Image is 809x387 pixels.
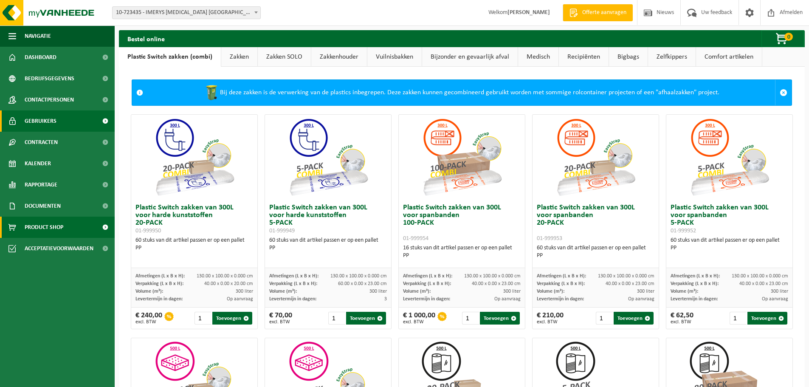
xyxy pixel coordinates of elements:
[338,281,387,286] span: 60.00 x 0.00 x 23.00 cm
[212,312,252,325] button: Toevoegen
[269,319,292,325] span: excl. BTW
[269,244,387,252] div: PP
[775,80,792,105] a: Sluit melding
[462,312,479,325] input: 1
[671,312,693,325] div: € 62,50
[671,204,788,234] h3: Plastic Switch zakken van 300L voor spanbanden 5-PACK
[135,319,162,325] span: excl. BTW
[25,110,56,132] span: Gebruikers
[614,312,654,325] button: Toevoegen
[464,274,521,279] span: 130.00 x 100.00 x 0.000 cm
[25,217,63,238] span: Product Shop
[135,228,161,234] span: 01-999950
[135,297,183,302] span: Levertermijn in dagen:
[204,281,253,286] span: 40.00 x 0.00 x 20.00 cm
[135,244,253,252] div: PP
[537,281,585,286] span: Verpakking (L x B x H):
[403,289,431,294] span: Volume (m³):
[221,47,257,67] a: Zakken
[480,312,520,325] button: Toevoegen
[784,33,793,41] span: 0
[311,47,367,67] a: Zakkenhouder
[537,244,654,260] div: 60 stuks van dit artikel passen er op een pallet
[403,204,521,242] h3: Plastic Switch zakken van 300L voor spanbanden 100-PACK
[518,47,558,67] a: Medisch
[269,289,297,294] span: Volume (m³):
[227,297,253,302] span: Op aanvraag
[25,68,74,89] span: Bedrijfsgegevens
[537,297,584,302] span: Levertermijn in dagen:
[596,312,613,325] input: 1
[135,237,253,252] div: 60 stuks van dit artikel passen er op een pallet
[269,312,292,325] div: € 70,00
[367,47,422,67] a: Vuilnisbakken
[671,228,696,234] span: 01-999952
[330,274,387,279] span: 130.00 x 100.00 x 0.000 cm
[403,274,452,279] span: Afmetingen (L x B x H):
[628,297,654,302] span: Op aanvraag
[258,47,311,67] a: Zakken SOLO
[580,8,629,17] span: Offerte aanvragen
[761,30,804,47] button: 0
[269,204,387,234] h3: Plastic Switch zakken van 300L voor harde kunststoffen 5-PACK
[537,312,564,325] div: € 210,00
[25,25,51,47] span: Navigatie
[671,319,693,325] span: excl. BTW
[730,312,747,325] input: 1
[553,115,638,200] img: 01-999953
[403,244,521,260] div: 16 stuks van dit artikel passen er op een pallet
[422,47,518,67] a: Bijzonder en gevaarlijk afval
[286,115,371,200] img: 01-999949
[25,238,93,259] span: Acceptatievoorwaarden
[671,274,720,279] span: Afmetingen (L x B x H):
[606,281,654,286] span: 40.00 x 0.00 x 23.00 cm
[328,312,346,325] input: 1
[119,47,221,67] a: Plastic Switch zakken (combi)
[732,274,788,279] span: 130.00 x 100.00 x 0.000 cm
[648,47,696,67] a: Zelfkippers
[559,47,609,67] a: Recipiënten
[403,319,435,325] span: excl. BTW
[403,297,450,302] span: Levertermijn in dagen:
[671,289,698,294] span: Volume (m³):
[671,244,788,252] div: PP
[671,281,719,286] span: Verpakking (L x B x H):
[112,6,261,19] span: 10-723435 - IMERYS TALC BELGIUM - GENT
[739,281,788,286] span: 40.00 x 0.00 x 23.00 cm
[609,47,648,67] a: Bigbags
[537,319,564,325] span: excl. BTW
[747,312,787,325] button: Toevoegen
[25,89,74,110] span: Contactpersonen
[135,204,253,234] h3: Plastic Switch zakken van 300L voor harde kunststoffen 20-PACK
[346,312,386,325] button: Toevoegen
[135,281,183,286] span: Verpakking (L x B x H):
[637,289,654,294] span: 300 liter
[403,281,451,286] span: Verpakking (L x B x H):
[563,4,633,21] a: Offerte aanvragen
[25,132,58,153] span: Contracten
[403,312,435,325] div: € 1 000,00
[420,115,505,200] img: 01-999954
[687,115,772,200] img: 01-999952
[598,274,654,279] span: 130.00 x 100.00 x 0.000 cm
[269,237,387,252] div: 60 stuks van dit artikel passen er op een pallet
[403,252,521,260] div: PP
[25,174,57,195] span: Rapportage
[384,297,387,302] span: 3
[762,297,788,302] span: Op aanvraag
[203,84,220,101] img: WB-0240-HPE-GN-50.png
[269,228,295,234] span: 01-999949
[25,153,51,174] span: Kalender
[369,289,387,294] span: 300 liter
[696,47,762,67] a: Comfort artikelen
[671,297,718,302] span: Levertermijn in dagen:
[537,252,654,260] div: PP
[147,80,775,105] div: Bij deze zakken is de verwerking van de plastics inbegrepen. Deze zakken kunnen gecombineerd gebr...
[537,204,654,242] h3: Plastic Switch zakken van 300L voor spanbanden 20-PACK
[113,7,260,19] span: 10-723435 - IMERYS TALC BELGIUM - GENT
[152,115,237,200] img: 01-999950
[135,312,162,325] div: € 240,00
[135,274,185,279] span: Afmetingen (L x B x H):
[494,297,521,302] span: Op aanvraag
[472,281,521,286] span: 40.00 x 0.00 x 23.00 cm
